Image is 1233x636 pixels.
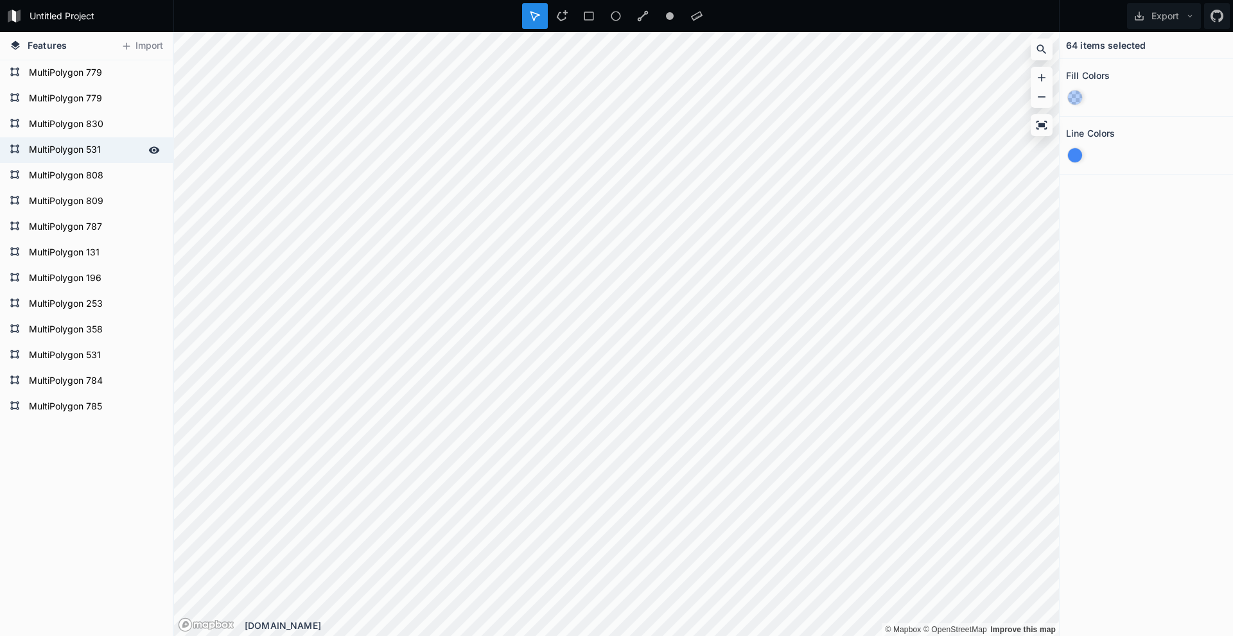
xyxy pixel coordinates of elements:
[1127,3,1201,29] button: Export
[114,36,170,56] button: Import
[1066,65,1110,85] h2: Fill Colors
[178,617,234,632] a: Mapbox logo
[885,625,921,634] a: Mapbox
[245,619,1059,632] div: [DOMAIN_NAME]
[1066,123,1115,143] h2: Line Colors
[1066,39,1146,52] h4: 64 items selected
[28,39,67,52] span: Features
[990,625,1056,634] a: Map feedback
[923,625,987,634] a: OpenStreetMap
